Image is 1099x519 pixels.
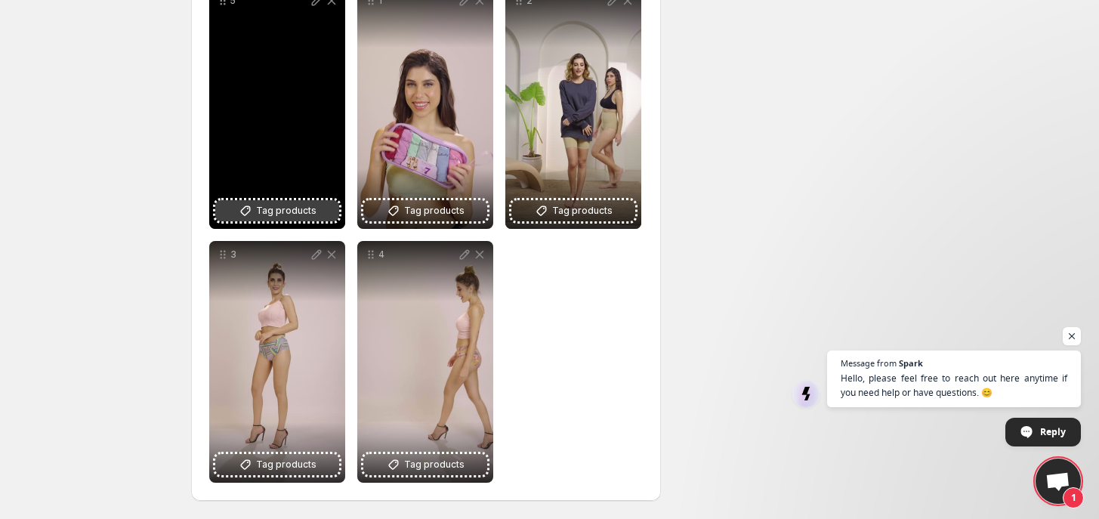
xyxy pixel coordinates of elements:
[511,200,635,221] button: Tag products
[404,457,465,472] span: Tag products
[209,241,345,483] div: 3Tag products
[552,203,613,218] span: Tag products
[378,249,457,261] p: 4
[357,241,493,483] div: 4Tag products
[256,457,316,472] span: Tag products
[841,371,1067,400] span: Hello, please feel free to reach out here anytime if you need help or have questions. 😊
[215,200,339,221] button: Tag products
[1063,487,1084,508] span: 1
[256,203,316,218] span: Tag products
[404,203,465,218] span: Tag products
[363,454,487,475] button: Tag products
[215,454,339,475] button: Tag products
[841,359,897,367] span: Message from
[899,359,923,367] span: Spark
[230,249,309,261] p: 3
[1040,419,1066,445] span: Reply
[1036,459,1081,504] div: Open chat
[363,200,487,221] button: Tag products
